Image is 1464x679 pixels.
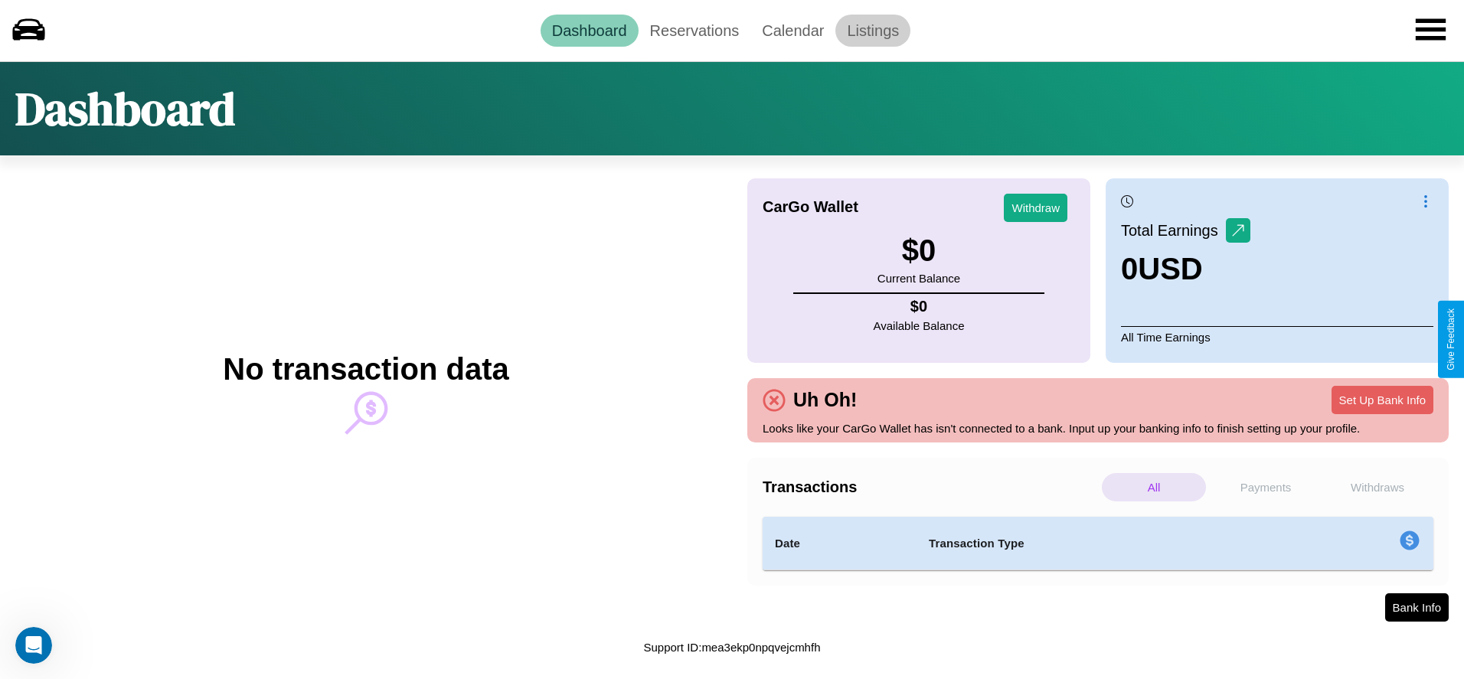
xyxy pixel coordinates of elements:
[763,517,1433,570] table: simple table
[763,198,858,216] h4: CarGo Wallet
[786,389,864,411] h4: Uh Oh!
[835,15,910,47] a: Listings
[1004,194,1067,222] button: Withdraw
[223,352,508,387] h2: No transaction data
[763,418,1433,439] p: Looks like your CarGo Wallet has isn't connected to a bank. Input up your banking info to finish ...
[1446,308,1456,371] div: Give Feedback
[1332,386,1433,414] button: Set Up Bank Info
[644,637,821,658] p: Support ID: mea3ekp0npqvejcmhfh
[763,478,1098,496] h4: Transactions
[15,627,52,664] iframe: Intercom live chat
[1325,473,1430,501] p: Withdraws
[639,15,751,47] a: Reservations
[1214,473,1318,501] p: Payments
[775,534,904,553] h4: Date
[541,15,639,47] a: Dashboard
[877,233,960,268] h3: $ 0
[929,534,1275,553] h4: Transaction Type
[877,268,960,289] p: Current Balance
[1121,252,1250,286] h3: 0 USD
[1121,326,1433,348] p: All Time Earnings
[1385,593,1449,622] button: Bank Info
[874,315,965,336] p: Available Balance
[15,77,235,140] h1: Dashboard
[750,15,835,47] a: Calendar
[874,298,965,315] h4: $ 0
[1102,473,1206,501] p: All
[1121,217,1226,244] p: Total Earnings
